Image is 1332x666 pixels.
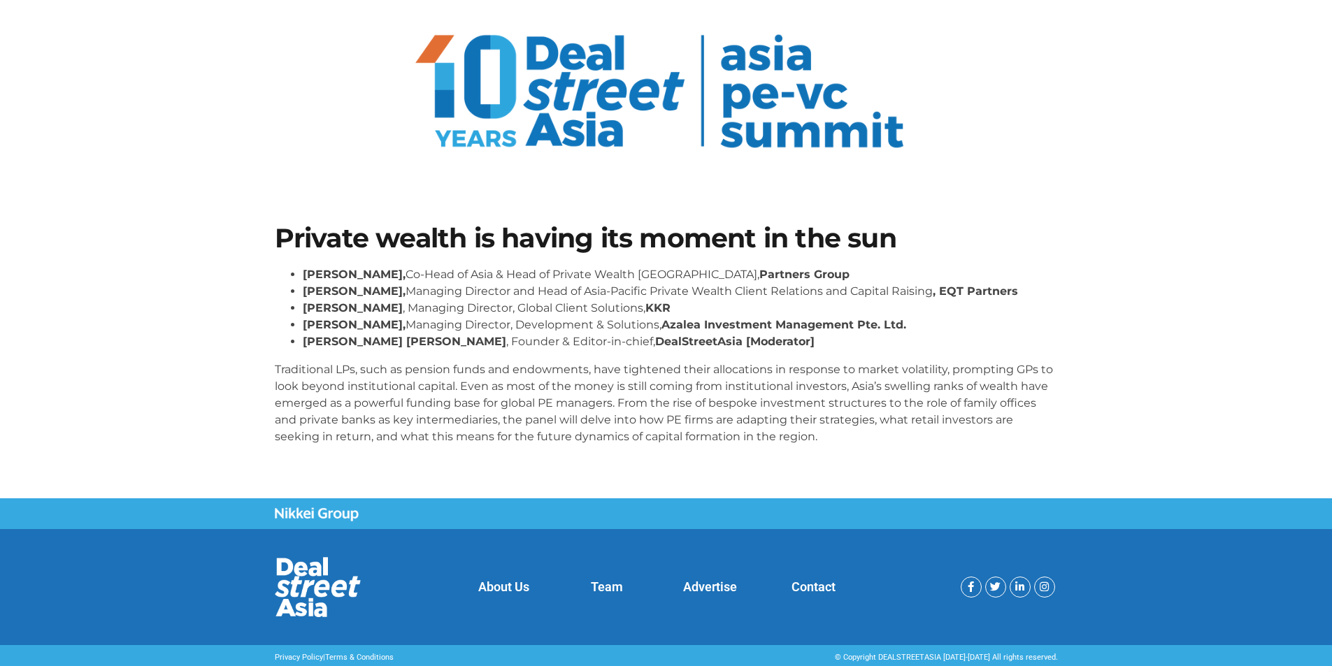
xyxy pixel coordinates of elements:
[759,268,850,281] strong: Partners Group
[591,579,623,594] a: Team
[325,653,394,662] a: Terms & Conditions
[673,652,1058,664] div: © Copyright DEALSTREETASIA [DATE]-[DATE] All rights reserved.
[303,283,1058,300] li: Managing Director and Head of Asia-Pacific Private Wealth Client Relations and Capital Raising
[792,579,836,594] a: Contact
[303,333,1058,350] li: , Founder & Editor-in-chief,
[303,335,506,348] strong: [PERSON_NAME] [PERSON_NAME]
[303,284,406,298] strong: [PERSON_NAME],
[478,579,529,594] a: About Us
[645,301,671,314] strong: KKR
[655,335,815,348] strong: DealStreetAsia [Moderator]
[275,225,1058,252] h1: Private wealth is having its moment in the sun
[683,579,737,594] a: Advertise
[275,653,323,662] a: Privacy Policy
[303,268,406,281] strong: [PERSON_NAME],
[303,301,403,314] strong: [PERSON_NAME]
[275,652,659,664] p: |
[933,284,1018,298] strong: , EQT Partners
[275,361,1058,445] p: Traditional LPs, such as pension funds and endowments, have tightened their allocations in respon...
[303,318,406,331] strong: [PERSON_NAME],
[303,317,1058,333] li: Managing Director, Development & Solutions,
[275,507,359,521] img: Nikkei Group
[303,266,1058,283] li: Co-Head of Asia & Head of Private Wealth [GEOGRAPHIC_DATA],
[303,300,1058,317] li: , Managing Director, Global Client Solutions,
[661,318,906,331] strong: Azalea Investment Management Pte. Ltd.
